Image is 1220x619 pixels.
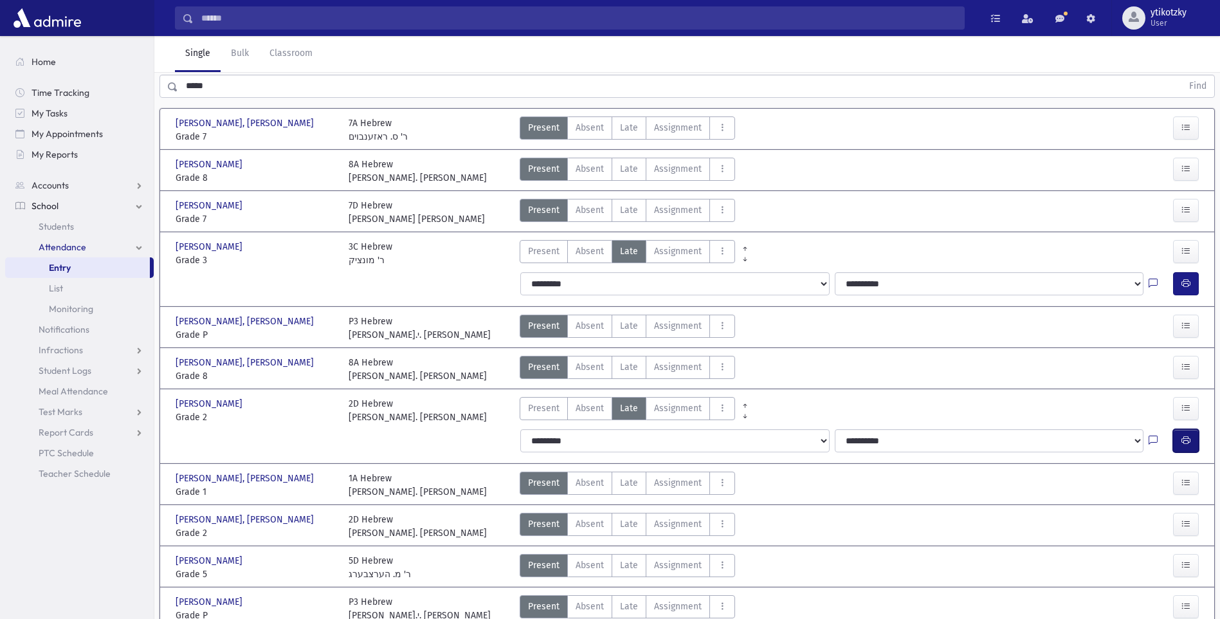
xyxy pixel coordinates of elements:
span: Late [620,319,638,333]
a: Students [5,216,154,237]
span: [PERSON_NAME], [PERSON_NAME] [176,315,316,328]
a: Test Marks [5,402,154,422]
span: Time Tracking [32,87,89,98]
span: Teacher Schedule [39,468,111,479]
span: Grade 2 [176,526,336,540]
span: [PERSON_NAME] [176,240,245,254]
span: Grade 8 [176,369,336,383]
span: Absent [576,559,604,572]
span: Present [528,402,560,415]
span: Late [620,245,638,258]
a: Notifications [5,319,154,340]
span: Absent [576,121,604,134]
span: School [32,200,59,212]
span: Present [528,476,560,490]
a: Report Cards [5,422,154,443]
a: Entry [5,257,150,278]
a: Monitoring [5,299,154,319]
a: Student Logs [5,360,154,381]
span: Assignment [654,476,702,490]
div: AttTypes [520,554,735,581]
span: Present [528,245,560,258]
span: Late [620,600,638,613]
span: User [1151,18,1187,28]
a: Time Tracking [5,82,154,103]
span: Accounts [32,180,69,191]
a: Accounts [5,175,154,196]
span: Grade 7 [176,130,336,143]
div: 3C Hebrew ר' מונציק [349,240,392,267]
div: P3 Hebrew [PERSON_NAME].י. [PERSON_NAME] [349,315,491,342]
span: Assignment [654,319,702,333]
div: 8A Hebrew [PERSON_NAME]. [PERSON_NAME] [349,356,487,383]
a: Teacher Schedule [5,463,154,484]
div: 5D Hebrew ר' מ. הערצבערג [349,554,411,581]
span: Infractions [39,344,83,356]
div: 1A Hebrew [PERSON_NAME]. [PERSON_NAME] [349,472,487,499]
span: Grade 3 [176,254,336,267]
span: Entry [49,262,71,273]
div: 7A Hebrew ר' ס. ראזענבוים [349,116,408,143]
div: 2D Hebrew [PERSON_NAME]. [PERSON_NAME] [349,513,487,540]
a: Classroom [259,36,323,72]
span: Assignment [654,121,702,134]
span: Absent [576,203,604,217]
span: Late [620,360,638,374]
span: Grade 5 [176,568,336,581]
span: Present [528,559,560,572]
span: Students [39,221,74,232]
span: Attendance [39,241,86,253]
span: Present [528,319,560,333]
span: Present [528,203,560,217]
span: Grade P [176,328,336,342]
span: Test Marks [39,406,82,418]
a: School [5,196,154,216]
span: My Reports [32,149,78,160]
span: [PERSON_NAME] [176,554,245,568]
div: AttTypes [520,513,735,540]
span: Late [620,203,638,217]
div: 8A Hebrew [PERSON_NAME]. [PERSON_NAME] [349,158,487,185]
span: [PERSON_NAME] [176,595,245,609]
a: Bulk [221,36,259,72]
div: 2D Hebrew [PERSON_NAME]. [PERSON_NAME] [349,397,487,424]
span: Grade 8 [176,171,336,185]
span: Late [620,559,638,572]
div: AttTypes [520,116,735,143]
span: Absent [576,517,604,531]
a: PTC Schedule [5,443,154,463]
span: Assignment [654,517,702,531]
span: Monitoring [49,303,93,315]
div: AttTypes [520,472,735,499]
div: AttTypes [520,199,735,226]
span: Assignment [654,245,702,258]
span: [PERSON_NAME] [176,199,245,212]
input: Search [194,6,964,30]
span: List [49,282,63,294]
span: Grade 1 [176,485,336,499]
span: Absent [576,162,604,176]
a: Home [5,51,154,72]
span: Absent [576,245,604,258]
span: Present [528,600,560,613]
span: Student Logs [39,365,91,376]
span: Absent [576,600,604,613]
a: Infractions [5,340,154,360]
img: AdmirePro [10,5,84,31]
span: Notifications [39,324,89,335]
span: ytikotzky [1151,8,1187,18]
a: Attendance [5,237,154,257]
span: [PERSON_NAME] [176,158,245,171]
span: Late [620,162,638,176]
span: Present [528,360,560,374]
div: AttTypes [520,158,735,185]
span: Late [620,476,638,490]
span: Absent [576,319,604,333]
span: [PERSON_NAME], [PERSON_NAME] [176,116,316,130]
span: Late [620,517,638,531]
span: Assignment [654,402,702,415]
span: Home [32,56,56,68]
div: AttTypes [520,356,735,383]
span: Assignment [654,360,702,374]
div: AttTypes [520,240,735,267]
